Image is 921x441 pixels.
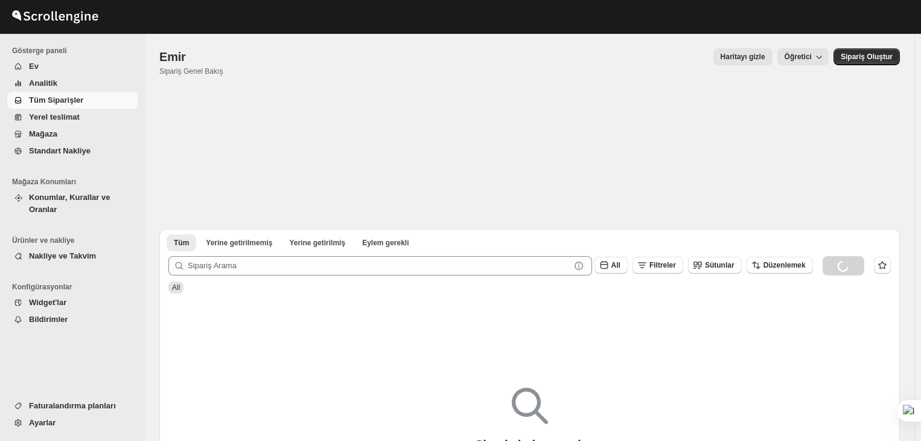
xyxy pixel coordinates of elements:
button: ActionNeeded [355,234,416,251]
span: Yerine getirilmemiş [206,238,272,248]
span: Ev [29,62,39,71]
span: Filtreler [649,261,676,269]
span: All [172,283,180,292]
span: Konumlar, Kurallar ve Oranlar [29,193,110,214]
span: Yerel teslimat [29,112,80,121]
button: Ev [7,58,138,75]
img: Empty search results [512,388,548,424]
button: Nakliye ve Takvim [7,248,138,265]
span: Ürünler ve nakliye [12,236,139,245]
button: Sütunlar [688,257,742,274]
span: Yerine getirilmiş [289,238,345,248]
span: Ayarlar [29,418,56,427]
button: Widget'lar [7,294,138,311]
span: Düzenlemek [763,261,806,269]
span: Tüm Siparişler [29,95,83,105]
button: Konumlar, Kurallar ve Oranlar [7,189,138,218]
span: Gösterge paneli [12,46,139,56]
button: Tüm Siparişler [7,92,138,109]
button: Düzenlemek [747,257,813,274]
span: Analitik [29,79,57,88]
button: All [594,257,628,274]
span: Mağaza Konumları [12,177,139,187]
button: Fulfilled [282,234,352,251]
button: Öğretici [777,48,829,65]
span: Widget'lar [29,298,66,307]
span: Emir [159,50,186,63]
span: Haritayı gizle [721,52,765,62]
button: Unfulfilled [199,234,279,251]
span: Nakliye ve Takvim [29,251,96,260]
span: Sütunlar [705,261,735,269]
button: Bildirimler [7,311,138,328]
input: Sipariş Arama [188,256,570,275]
span: Faturalandırma planları [29,401,116,410]
span: Öğretici [785,53,812,61]
span: Bildirimler [29,315,68,324]
span: All [611,261,620,269]
button: Faturalandırma planları [7,398,138,414]
span: Tüm [174,238,189,248]
span: Mağaza [29,129,57,138]
span: Sipariş Oluştur [841,52,893,62]
button: All [167,234,196,251]
button: Create custom order [833,48,900,65]
span: Standart Nakliye [29,146,91,155]
span: Konfigürasyonlar [12,282,139,292]
button: Analitik [7,75,138,92]
button: Map action label [713,48,773,65]
p: Sipariş Genel Bakış [159,66,223,76]
span: Eylem gerekli [362,238,409,248]
button: Ayarlar [7,414,138,431]
button: Filtreler [633,257,683,274]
